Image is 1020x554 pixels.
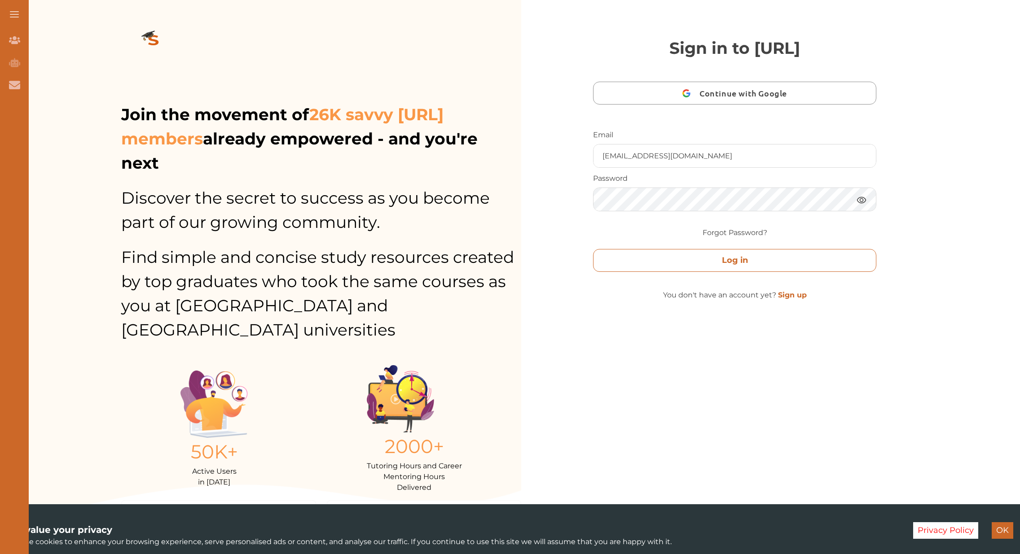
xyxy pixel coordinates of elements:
img: logo [121,16,186,66]
p: Email [593,130,876,140]
button: Log in [593,249,876,272]
div: We use cookies to enhance your browsing experience, serve personalised ads or content, and analys... [7,523,900,547]
span: Continue with Google [699,83,791,104]
button: Decline cookies [913,522,978,539]
p: Discover the secret to success as you become part of our growing community. [121,175,521,234]
p: Join the movement of already empowered - and you're next [121,102,519,175]
p: Sign in to [URL] [593,36,876,60]
button: Accept cookies [992,522,1013,539]
img: eye.3286bcf0.webp [856,194,867,205]
p: Password [593,173,876,184]
a: 4.6/5Rating on [DOMAIN_NAME] [121,500,316,537]
a: Forgot Password? [703,227,767,238]
p: 2000+ [367,432,462,461]
p: Find simple and concise study resources created by top graduates who took the same courses as you... [121,234,521,342]
p: Active Users in [DATE] [180,466,248,488]
p: You don't have an account yet? [593,290,876,301]
img: Illustration.25158f3c.png [180,371,248,438]
a: Sign up [778,291,807,299]
input: Enter your username or email [594,144,876,167]
a: 4.9/5Rating on Google [327,500,522,537]
button: Continue with Google [593,82,876,105]
img: Group%201403.ccdcecb8.png [367,365,434,432]
p: 50K+ [180,438,248,466]
p: Tutoring Hours and Career Mentoring Hours Delivered [367,461,462,493]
